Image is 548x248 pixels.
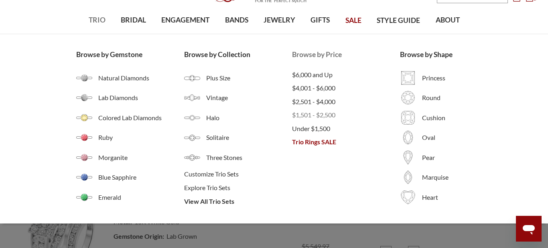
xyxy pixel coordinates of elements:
[98,153,184,162] span: Morganite
[154,7,217,33] a: ENGAGEMENT
[81,7,113,33] a: TRIO
[98,193,184,202] span: Emerald
[76,110,184,126] a: Colored Lab Diamonds
[292,70,400,80] a: $6,000 and Up
[422,153,472,162] span: Pear
[184,70,200,86] img: Plus Size
[129,33,137,34] button: submenu toggle
[311,15,330,25] span: GIFTS
[76,169,184,185] a: Blue Sapphire
[181,33,189,34] button: submenu toggle
[76,189,184,205] a: Emerald
[233,33,241,34] button: submenu toggle
[98,133,184,142] span: Ruby
[377,15,420,26] span: STYLE GUIDE
[292,124,400,133] a: Under $1,500
[98,93,184,102] span: Lab Diamonds
[184,129,200,146] img: Solitaire
[400,150,472,166] a: Pear
[345,15,361,26] span: SALE
[184,169,292,179] a: Customize Trio Sets
[76,150,92,166] img: Morganite
[184,90,292,106] a: Vintage
[206,113,292,123] span: Halo
[316,33,324,34] button: submenu toggle
[400,49,472,60] a: Browse by Shape
[76,70,92,86] img: Natural Diamonds
[400,90,472,106] a: Round
[121,15,146,25] span: BRIDAL
[184,197,292,206] a: View All Trio Sets
[76,70,184,86] a: Natural Diamonds
[400,70,472,86] a: Princess
[292,97,400,107] a: $2,501 - $4,000
[76,49,184,60] a: Browse by Gemstone
[184,150,200,166] img: Three Stones
[276,33,284,34] button: submenu toggle
[369,8,428,34] a: STYLE GUIDE
[422,193,472,202] span: Heart
[206,153,292,162] span: Three Stones
[303,7,337,33] a: GIFTS
[400,189,472,205] a: Heart
[184,90,200,106] img: Vintage
[422,133,472,142] span: Oval
[76,169,92,185] img: Blue Sapphire
[76,90,92,106] img: Lab Grown Diamonds
[206,133,292,142] span: Solitaire
[422,172,472,182] span: Marquise
[76,150,184,166] a: Morganite
[516,216,542,242] iframe: Button to launch messaging window
[292,110,400,120] a: $1,501 - $2,500
[161,15,209,25] span: ENGAGEMENT
[422,93,472,102] span: Round
[225,15,248,25] span: BANDS
[98,73,184,83] span: Natural Diamonds
[217,7,256,33] a: BANDS
[292,83,400,93] a: $4,001 - $6,000
[184,70,292,86] a: Plus Size
[184,183,292,193] a: Explore Trio Sets
[184,129,292,146] a: Solitaire
[422,113,472,123] span: Cushion
[76,189,92,205] img: Emerald
[292,49,400,60] a: Browse by Price
[76,90,184,106] a: Lab Diamonds
[264,15,295,25] span: JEWELRY
[184,110,200,126] img: Halo
[93,33,101,34] button: submenu toggle
[400,110,472,126] a: Cushion
[206,93,292,102] span: Vintage
[184,150,292,166] a: Three Stones
[98,172,184,182] span: Blue Sapphire
[292,137,400,147] a: Trio Rings SALE
[422,73,472,83] span: Princess
[184,49,292,60] a: Browse by Collection
[338,8,369,34] a: SALE
[113,7,154,33] a: BRIDAL
[98,113,184,123] span: Colored Lab Diamonds
[184,110,292,126] a: Halo
[206,73,292,83] span: Plus Size
[400,129,472,146] a: Oval
[400,169,472,185] a: Marquise
[76,129,92,146] img: Ruby
[76,110,92,126] img: Colored Diamonds
[256,7,303,33] a: JEWELRY
[89,15,106,25] span: TRIO
[76,129,184,146] a: Ruby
